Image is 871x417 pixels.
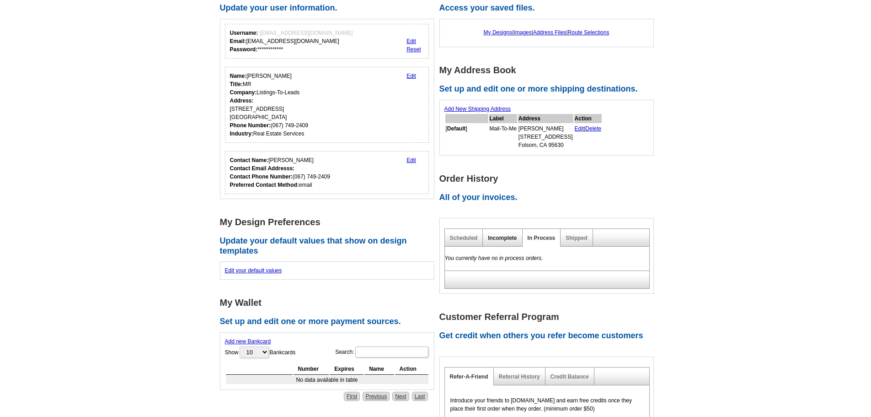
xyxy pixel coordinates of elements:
[220,217,439,227] h1: My Design Preferences
[230,97,254,104] strong: Address:
[406,46,421,53] a: Reset
[395,363,428,375] th: Action
[528,235,556,241] a: In Process
[450,235,478,241] a: Scheduled
[392,392,409,401] a: Next
[225,267,282,274] a: Edit your default values
[439,65,659,75] h1: My Address Book
[225,151,429,194] div: Who should we contact regarding order issues?
[444,24,649,41] div: | | |
[230,72,308,138] div: [PERSON_NAME] MR Listings-To-Leads [STREET_ADDRESS] [GEOGRAPHIC_DATA] (067) 749-2409 Real Estate ...
[575,125,584,132] a: Edit
[406,73,416,79] a: Edit
[294,363,329,375] th: Number
[445,124,488,150] td: [ ]
[450,374,488,380] a: Refer-A-Friend
[230,165,295,172] strong: Contact Email Addresss:
[230,157,269,163] strong: Contact Name:
[220,317,439,327] h2: Set up and edit one or more payment sources.
[439,312,659,322] h1: Customer Referral Program
[444,106,511,112] a: Add New Shipping Address
[335,346,429,358] label: Search:
[439,193,659,203] h2: All of your invoices.
[439,331,659,341] h2: Get credit when others you refer become customers
[439,84,659,94] h2: Set up and edit one or more shipping destinations.
[364,363,394,375] th: Name
[230,156,330,189] div: [PERSON_NAME] (067) 749-2409 email
[344,392,360,401] a: First
[230,89,257,96] strong: Company:
[220,236,439,256] h2: Update your default values that show on design templates
[447,125,466,132] b: Default
[230,46,258,53] strong: Password:
[230,173,293,180] strong: Contact Phone Number:
[489,124,517,150] td: Mail-To-Me
[484,29,513,36] a: My Designs
[225,346,296,359] label: Show Bankcards
[566,235,587,241] a: Shipped
[230,130,253,137] strong: Industry:
[406,38,416,44] a: Edit
[230,38,246,44] strong: Email:
[568,29,609,36] a: Route Selections
[406,157,416,163] a: Edit
[240,347,269,358] select: ShowBankcards
[574,114,602,123] th: Action
[439,174,659,184] h1: Order History
[330,363,363,375] th: Expires
[363,392,390,401] a: Previous
[220,3,439,13] h2: Update your user information.
[226,376,428,384] td: No data available in table
[450,396,644,413] p: Introduce your friends to [DOMAIN_NAME] and earn free credits once they place their first order w...
[412,392,428,401] a: Last
[225,67,429,143] div: Your personal details.
[445,255,543,261] em: You currently have no in process orders.
[260,30,353,36] span: [EMAIL_ADDRESS][DOMAIN_NAME]
[518,114,573,123] th: Address
[585,125,601,132] a: Delete
[220,298,439,308] h1: My Wallet
[499,374,540,380] a: Referral History
[230,30,258,36] strong: Username:
[230,81,243,87] strong: Title:
[225,338,271,345] a: Add new Bankcard
[230,73,247,79] strong: Name:
[488,235,517,241] a: Incomplete
[225,24,429,59] div: Your login information.
[550,374,589,380] a: Credit Balance
[439,3,659,13] h2: Access your saved files.
[533,29,566,36] a: Address Files
[513,29,531,36] a: Images
[230,122,271,129] strong: Phone Number:
[489,114,517,123] th: Label
[518,124,573,150] td: [PERSON_NAME] [STREET_ADDRESS] Folsom, CA 95630
[230,182,299,188] strong: Preferred Contact Method:
[574,124,602,150] td: |
[355,347,428,357] input: Search:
